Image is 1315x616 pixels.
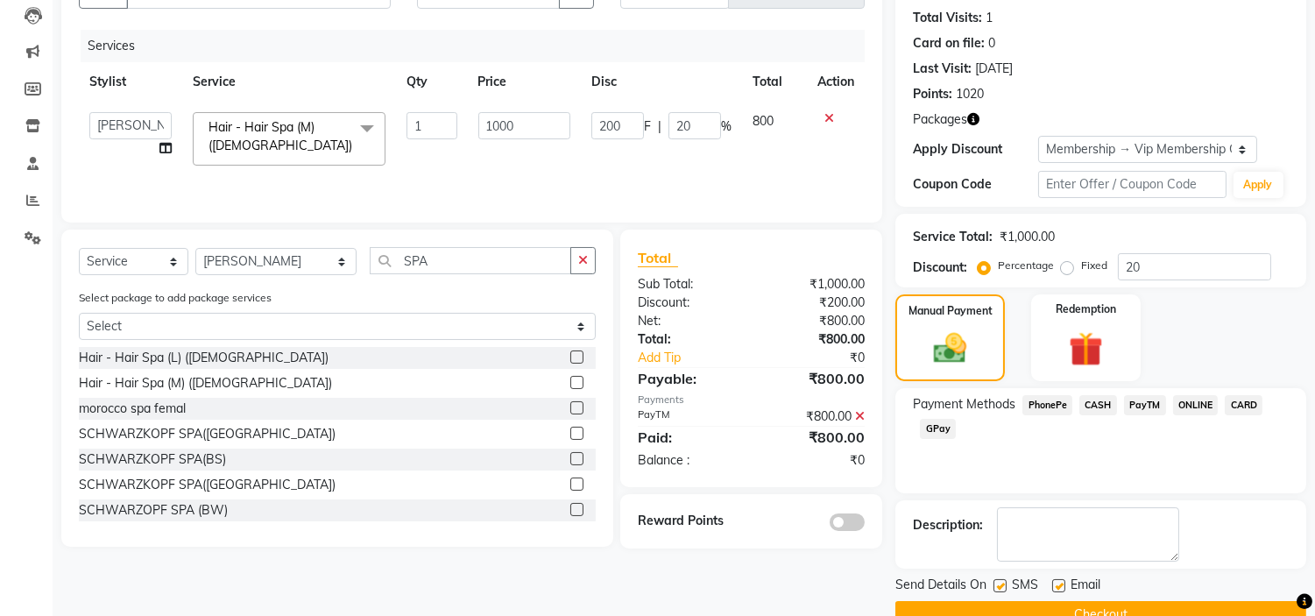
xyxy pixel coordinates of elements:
[913,175,1038,194] div: Coupon Code
[998,258,1054,273] label: Percentage
[895,576,986,598] span: Send Details On
[625,312,752,330] div: Net:
[920,419,956,439] span: GPay
[1022,395,1072,415] span: PhonePe
[742,62,807,102] th: Total
[913,140,1038,159] div: Apply Discount
[1058,328,1114,371] img: _gift.svg
[468,62,581,102] th: Price
[1012,576,1038,598] span: SMS
[79,62,182,102] th: Stylist
[79,290,272,306] label: Select package to add package services
[625,368,752,389] div: Payable:
[625,275,752,294] div: Sub Total:
[638,393,865,407] div: Payments
[79,349,329,367] div: Hair - Hair Spa (L) ([DEMOGRAPHIC_DATA])
[79,450,226,469] div: SCHWARZKOPF SPA(BS)
[581,62,742,102] th: Disc
[721,117,732,136] span: %
[1225,395,1262,415] span: CARD
[79,425,336,443] div: SCHWARZKOPF SPA([GEOGRAPHIC_DATA])
[625,451,752,470] div: Balance :
[81,30,878,62] div: Services
[752,312,879,330] div: ₹800.00
[807,62,865,102] th: Action
[1056,301,1116,317] label: Redemption
[79,374,332,393] div: Hair - Hair Spa (M) ([DEMOGRAPHIC_DATA])
[658,117,661,136] span: |
[913,9,982,27] div: Total Visits:
[625,349,773,367] a: Add Tip
[625,512,752,531] div: Reward Points
[908,303,993,319] label: Manual Payment
[625,407,752,426] div: PayTM
[752,330,879,349] div: ₹800.00
[1071,576,1100,598] span: Email
[753,113,774,129] span: 800
[370,247,571,274] input: Search or Scan
[79,476,336,494] div: SCHWARZKOPF SPA([GEOGRAPHIC_DATA])
[913,85,952,103] div: Points:
[752,368,879,389] div: ₹800.00
[752,451,879,470] div: ₹0
[625,330,752,349] div: Total:
[1081,258,1107,273] label: Fixed
[1079,395,1117,415] span: CASH
[752,427,879,448] div: ₹800.00
[625,294,752,312] div: Discount:
[752,407,879,426] div: ₹800.00
[988,34,995,53] div: 0
[638,249,678,267] span: Total
[79,400,186,418] div: morocco spa femal
[913,34,985,53] div: Card on file:
[644,117,651,136] span: F
[923,329,976,367] img: _cash.svg
[352,138,360,153] a: x
[1038,171,1226,198] input: Enter Offer / Coupon Code
[182,62,396,102] th: Service
[1234,172,1283,198] button: Apply
[913,516,983,535] div: Description:
[913,60,972,78] div: Last Visit:
[975,60,1013,78] div: [DATE]
[752,294,879,312] div: ₹200.00
[913,395,1015,414] span: Payment Methods
[1124,395,1166,415] span: PayTM
[773,349,879,367] div: ₹0
[986,9,993,27] div: 1
[79,501,228,520] div: SCHWARZOPF SPA (BW)
[1000,228,1055,246] div: ₹1,000.00
[913,110,967,129] span: Packages
[1173,395,1219,415] span: ONLINE
[209,119,352,153] span: Hair - Hair Spa (M) ([DEMOGRAPHIC_DATA])
[956,85,984,103] div: 1020
[752,275,879,294] div: ₹1,000.00
[625,427,752,448] div: Paid:
[913,258,967,277] div: Discount:
[913,228,993,246] div: Service Total:
[396,62,467,102] th: Qty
